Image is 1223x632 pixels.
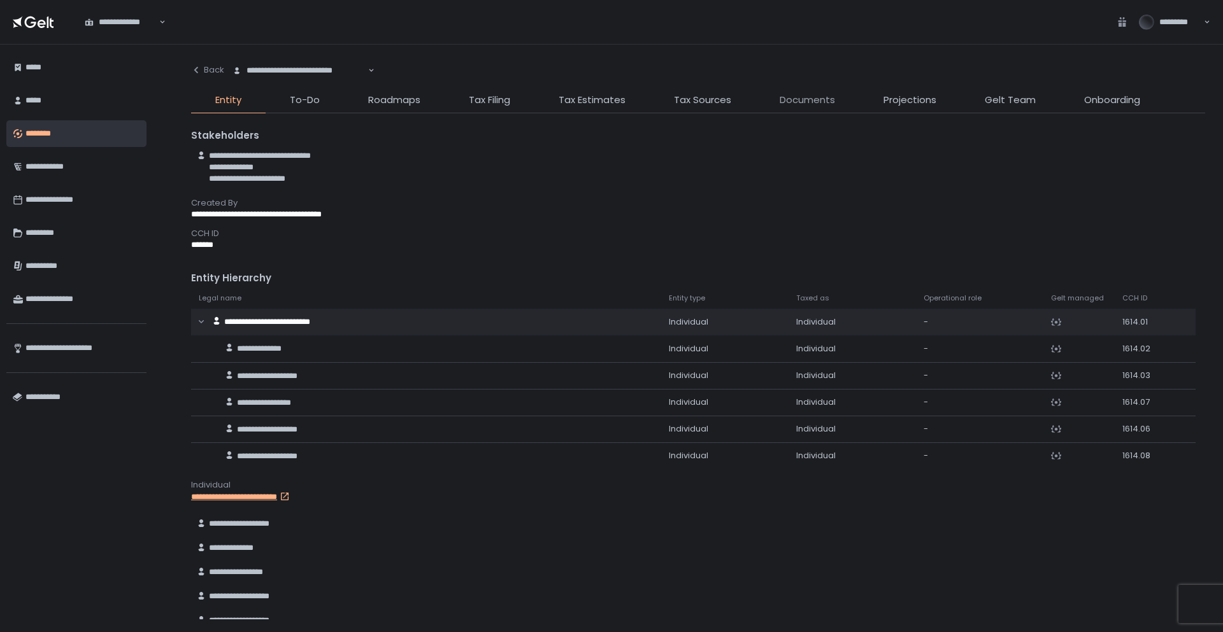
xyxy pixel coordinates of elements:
div: Created By [191,197,1205,209]
span: Tax Sources [674,93,731,108]
div: Individual [796,397,908,408]
div: Individual [669,316,781,328]
button: Back [191,57,224,83]
div: - [924,370,1036,381]
div: Individual [796,316,908,328]
span: Entity type [669,293,705,303]
div: 1614.08 [1122,450,1163,461]
div: 1614.01 [1122,316,1163,328]
span: Operational role [924,293,982,303]
div: 1614.03 [1122,370,1163,381]
span: Legal name [199,293,241,303]
input: Search for option [366,64,367,77]
div: Stakeholders [191,129,1205,143]
div: Individual [796,370,908,381]
div: Search for option [224,57,375,84]
span: CCH ID [1122,293,1147,303]
div: 1614.02 [1122,343,1163,355]
div: - [924,343,1036,355]
div: - [924,316,1036,328]
span: Roadmaps [368,93,420,108]
div: Individual [669,450,781,461]
div: CCH ID [191,228,1205,239]
span: Projections [883,93,936,108]
div: 1614.07 [1122,397,1163,408]
span: To-Do [290,93,320,108]
div: Individual [796,343,908,355]
div: - [924,450,1036,461]
div: Individual [796,423,908,435]
div: Individual [669,370,781,381]
div: 1614.06 [1122,423,1163,435]
span: Taxed as [796,293,829,303]
div: Individual [191,479,1205,491]
span: Gelt Team [985,93,1036,108]
div: Individual [796,450,908,461]
span: Onboarding [1084,93,1140,108]
div: Search for option [76,9,166,36]
div: Individual [669,423,781,435]
div: - [924,397,1036,408]
span: Documents [780,93,835,108]
span: Gelt managed [1051,293,1104,303]
div: Individual [669,343,781,355]
div: Individual [669,397,781,408]
span: Tax Filing [469,93,510,108]
span: Entity [215,93,241,108]
input: Search for option [157,16,158,29]
div: Back [191,64,224,76]
span: Tax Estimates [559,93,626,108]
div: - [924,423,1036,435]
div: Entity Hierarchy [191,271,1205,286]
